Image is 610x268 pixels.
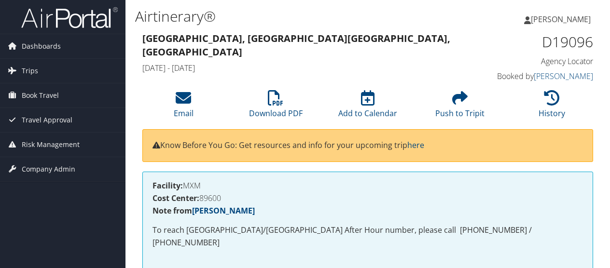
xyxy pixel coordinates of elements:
span: Book Travel [22,83,59,107]
span: Dashboards [22,34,61,58]
a: Push to Tripit [435,95,485,119]
strong: Cost Center: [152,193,199,203]
a: [PERSON_NAME] [534,71,593,81]
a: here [407,140,424,150]
h4: Booked by [491,71,593,81]
span: Trips [22,59,38,83]
p: To reach [GEOGRAPHIC_DATA]/[GEOGRAPHIC_DATA] After Hour number, please call [PHONE_NUMBER] / [PHO... [152,224,583,249]
h4: 89600 [152,194,583,202]
strong: Facility: [152,180,183,191]
h1: Airtinerary® [135,6,445,27]
h4: Agency Locator [491,56,593,67]
strong: Note from [152,205,255,216]
a: Email [174,95,194,119]
span: Travel Approval [22,108,72,132]
strong: [GEOGRAPHIC_DATA], [GEOGRAPHIC_DATA] [GEOGRAPHIC_DATA], [GEOGRAPHIC_DATA] [142,32,450,58]
a: [PERSON_NAME] [524,5,600,34]
p: Know Before You Go: Get resources and info for your upcoming trip [152,139,583,152]
a: [PERSON_NAME] [192,205,255,216]
a: Add to Calendar [338,95,397,119]
h4: MXM [152,182,583,189]
a: Download PDF [249,95,303,119]
h1: D19096 [491,32,593,52]
span: Company Admin [22,157,75,181]
a: History [539,95,565,119]
h4: [DATE] - [DATE] [142,63,477,73]
span: Risk Management [22,133,80,157]
span: [PERSON_NAME] [531,14,591,25]
img: airportal-logo.png [21,6,118,29]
